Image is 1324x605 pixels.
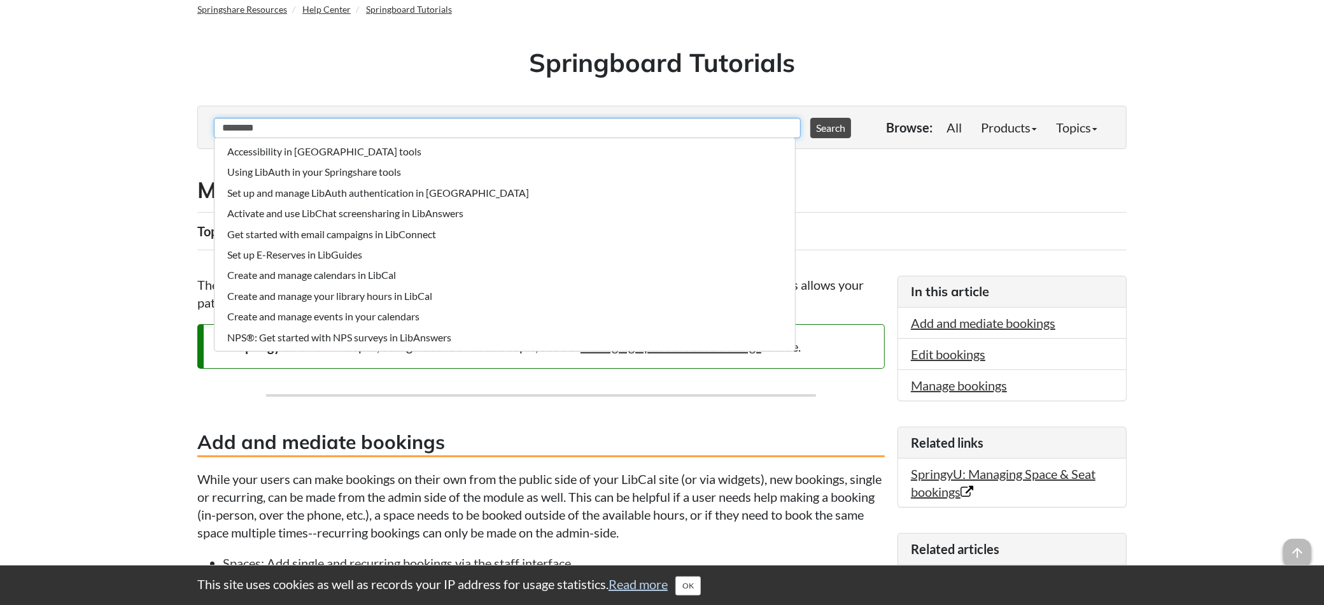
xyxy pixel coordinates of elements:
[197,4,287,15] a: Springshare Resources
[911,435,983,450] span: Related links
[911,315,1055,331] a: Add and mediate bookings
[221,162,789,182] li: Using LibAuth in your Springshare tools
[197,174,1127,206] h2: Manage space bookings
[886,118,933,136] p: Browse:
[1046,115,1107,140] a: Topics
[911,541,999,557] span: Related articles
[221,265,789,285] li: Create and manage calendars in LibCal
[911,283,1113,301] h3: In this article
[214,138,796,352] ul: Suggested results
[911,378,1007,393] a: Manage bookings
[609,576,668,592] a: Read more
[221,327,789,348] li: NPS®: Get started with NPS surveys in LibAnswers
[223,555,571,571] a: Spaces: Add single and recurring bookings via the staff interface
[221,245,789,265] li: Set up E-Reserves in LibGuides
[937,115,971,140] a: All
[810,118,851,138] button: Search
[221,203,789,224] li: Activate and use LibChat screensharing in LibAnswers
[197,276,885,311] p: The module provides your patrons with a dedicated interface that they can use to book your rooms....
[197,470,885,541] p: While your users can make bookings on their own from the public side of your LibCal site (or via ...
[366,4,452,15] a: Springboard Tutorials
[221,224,789,245] li: Get started with email campaigns in LibConnect
[302,4,351,15] a: Help Center
[1283,540,1311,555] a: arrow_upward
[197,429,885,457] h3: Add and mediate bookings
[911,466,1095,499] a: SpringyU: Managing Space & Seat bookings
[911,346,985,362] a: Edit bookings
[221,141,789,162] li: Accessibility in [GEOGRAPHIC_DATA] tools
[675,576,701,595] button: Close
[221,306,789,327] li: Create and manage events in your calendars
[221,183,789,203] li: Set up and manage LibAuth authentication in [GEOGRAPHIC_DATA]
[197,219,239,243] div: Topics:
[207,45,1117,80] h1: Springboard Tutorials
[971,115,1046,140] a: Products
[1283,539,1311,567] span: arrow_upward
[185,575,1139,595] div: This site uses cookies as well as records your IP address for usage statistics.
[221,286,789,306] li: Create and manage your library hours in LibCal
